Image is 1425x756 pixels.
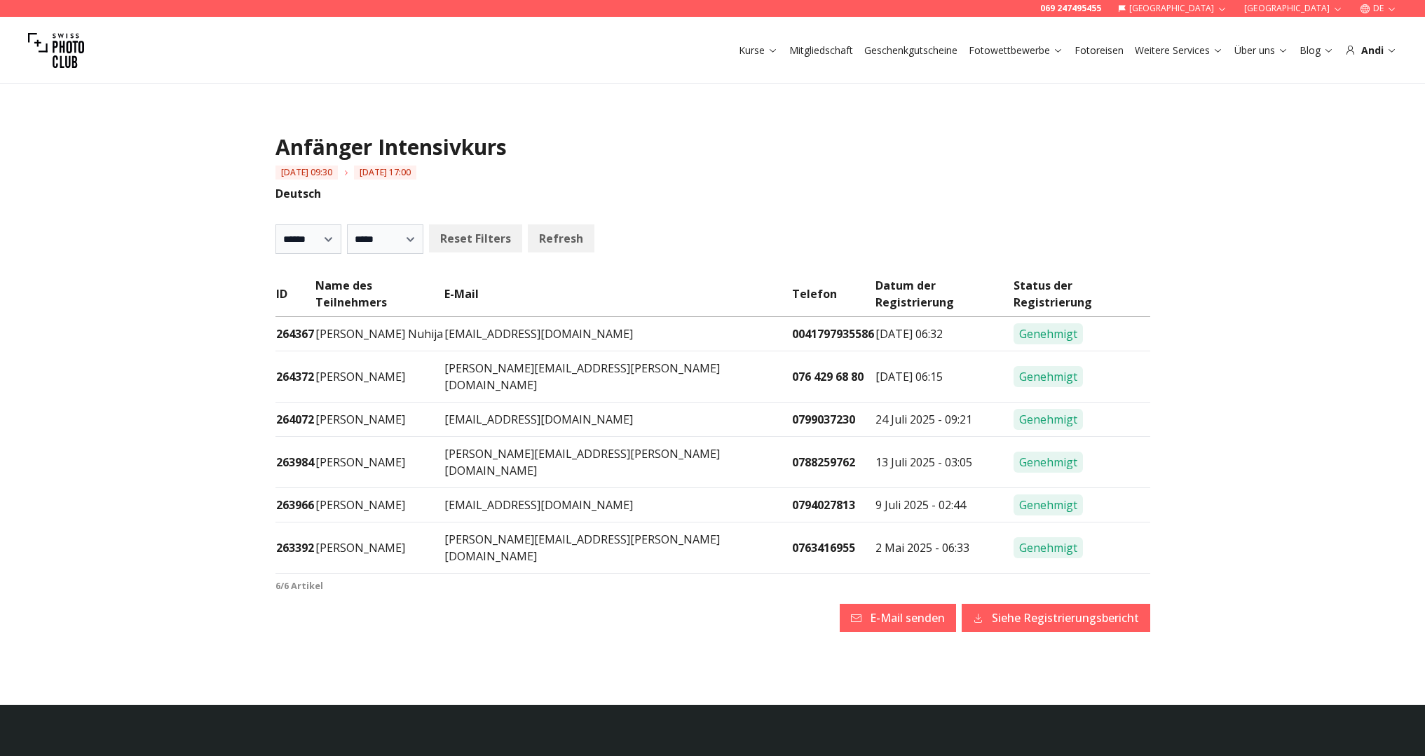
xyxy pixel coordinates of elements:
a: Geschenkgutscheine [864,43,957,58]
td: [PERSON_NAME] [315,488,444,522]
td: [PERSON_NAME] [315,403,444,437]
td: 2 Mai 2025 - 06:33 [875,522,1013,574]
a: 0788259762 [792,454,855,470]
a: 069 247495455 [1040,3,1101,14]
td: 264367 [275,317,315,351]
span: Genehmigt [1014,537,1083,558]
button: Fotoreisen [1069,41,1129,60]
a: Fotoreisen [1075,43,1124,58]
h1: Anfänger Intensivkurs [275,135,1150,160]
td: Status der Registrierung [1013,276,1150,317]
button: Weitere Services [1129,41,1229,60]
td: Name des Teilnehmers [315,276,444,317]
button: Reset Filters [429,224,522,252]
td: [PERSON_NAME] [315,437,444,488]
a: 0794027813 [792,497,855,513]
button: Über uns [1229,41,1294,60]
td: Datum der Registrierung [875,276,1013,317]
span: [DATE] 09:30 [275,166,338,180]
b: 6 / 6 Artikel [275,579,323,592]
span: Genehmigt [1014,409,1083,430]
td: 13 Juli 2025 - 03:05 [875,437,1013,488]
button: Blog [1294,41,1339,60]
td: 264072 [275,403,315,437]
button: Siehe Registrierungsbericht [962,604,1150,632]
td: 263392 [275,522,315,574]
td: 263966 [275,488,315,522]
a: Kurse [739,43,778,58]
a: 0763416955 [792,540,855,555]
td: [PERSON_NAME] [315,522,444,574]
button: Kurse [733,41,784,60]
td: [PERSON_NAME] Nuhija [315,317,444,351]
td: 9 Juli 2025 - 02:44 [875,488,1013,522]
td: [EMAIL_ADDRESS][DOMAIN_NAME] [444,317,792,351]
td: [PERSON_NAME][EMAIL_ADDRESS][PERSON_NAME][DOMAIN_NAME] [444,522,792,574]
td: [DATE] 06:32 [875,317,1013,351]
a: Blog [1300,43,1334,58]
b: Refresh [539,230,583,247]
td: [PERSON_NAME][EMAIL_ADDRESS][PERSON_NAME][DOMAIN_NAME] [444,351,792,403]
a: Über uns [1234,43,1288,58]
td: [PERSON_NAME][EMAIL_ADDRESS][PERSON_NAME][DOMAIN_NAME] [444,437,792,488]
td: 24 Juli 2025 - 09:21 [875,403,1013,437]
button: E-Mail senden [840,604,956,632]
td: [EMAIL_ADDRESS][DOMAIN_NAME] [444,403,792,437]
td: ID [275,276,315,317]
img: Swiss photo club [28,22,84,79]
td: E-Mail [444,276,792,317]
td: Telefon [791,276,875,317]
button: Mitgliedschaft [784,41,859,60]
td: 264372 [275,351,315,403]
a: Weitere Services [1135,43,1223,58]
div: Andi [1345,43,1397,58]
td: [DATE] 06:15 [875,351,1013,403]
button: Geschenkgutscheine [859,41,963,60]
button: Fotowettbewerbe [963,41,1069,60]
a: 076 429 68 80 [792,369,864,384]
a: 0041797935586 [792,326,874,342]
td: [EMAIL_ADDRESS][DOMAIN_NAME] [444,488,792,522]
p: Deutsch [275,185,1150,202]
a: Mitgliedschaft [789,43,853,58]
a: Fotowettbewerbe [969,43,1063,58]
td: [PERSON_NAME] [315,351,444,403]
a: 0799037230 [792,412,855,427]
span: Genehmigt [1014,494,1083,515]
span: Genehmigt [1014,323,1083,344]
span: Genehmigt [1014,366,1083,387]
td: 263984 [275,437,315,488]
span: [DATE] 17:00 [354,166,416,180]
b: Reset Filters [440,230,511,247]
span: Genehmigt [1014,452,1083,473]
button: Refresh [528,224,594,252]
